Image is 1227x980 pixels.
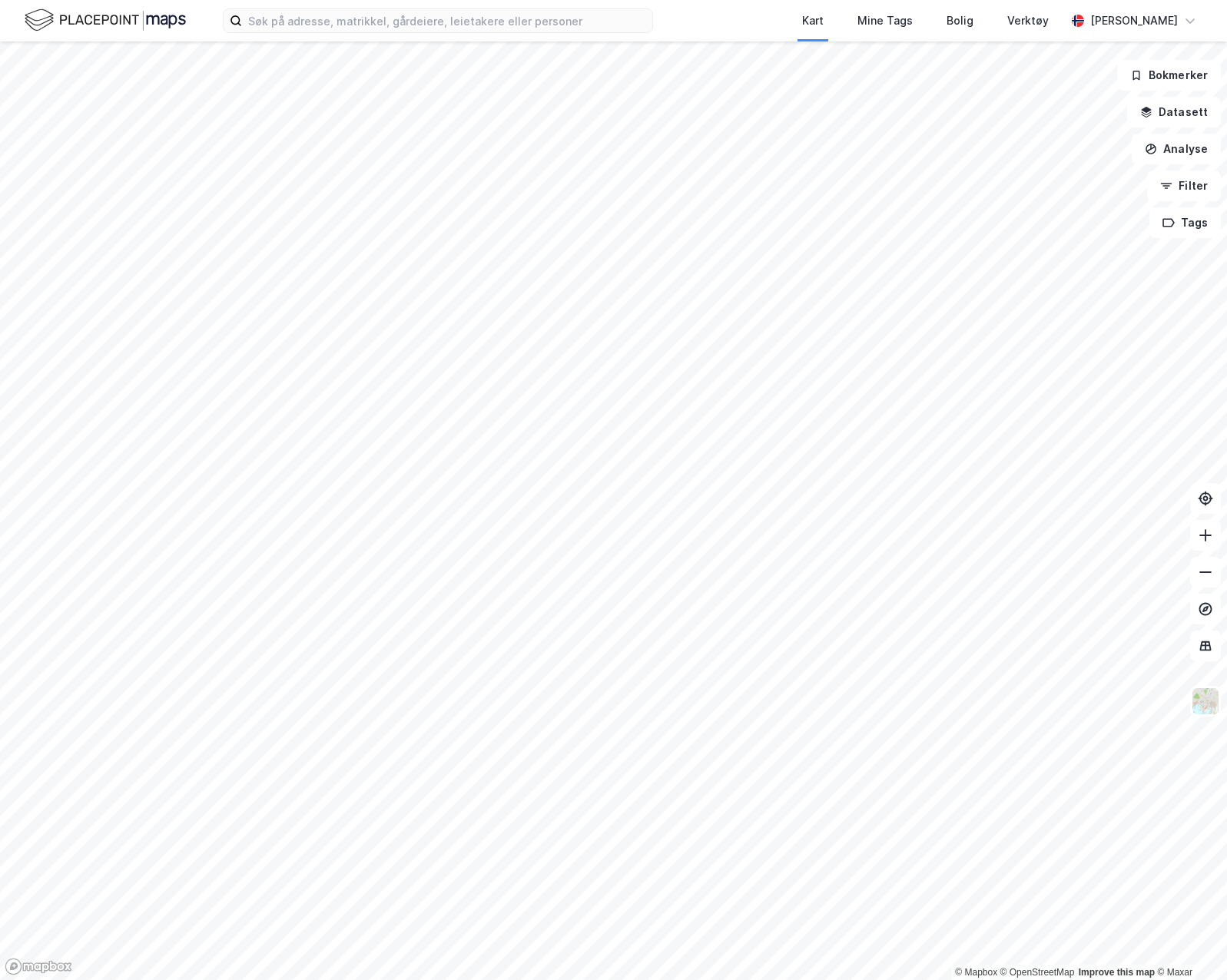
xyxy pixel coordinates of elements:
[947,12,973,30] div: Bolig
[242,9,652,32] input: Søk på adresse, matrikkel, gårdeiere, leietakere eller personer
[1090,12,1178,30] div: [PERSON_NAME]
[1150,906,1227,980] iframe: Chat Widget
[1127,97,1221,127] button: Datasett
[5,958,72,975] a: Mapbox homepage
[25,7,186,34] img: logo.f888ab2527a4732fd821a326f86c7f29.svg
[1117,60,1221,91] button: Bokmerker
[1149,207,1221,238] button: Tags
[1000,967,1075,978] a: OpenStreetMap
[802,12,824,30] div: Kart
[1007,12,1049,30] div: Verktøy
[1079,967,1155,978] a: Improve this map
[1147,171,1221,201] button: Filter
[857,12,913,30] div: Mine Tags
[955,967,997,978] a: Mapbox
[1132,134,1221,164] button: Analyse
[1191,687,1220,716] img: Z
